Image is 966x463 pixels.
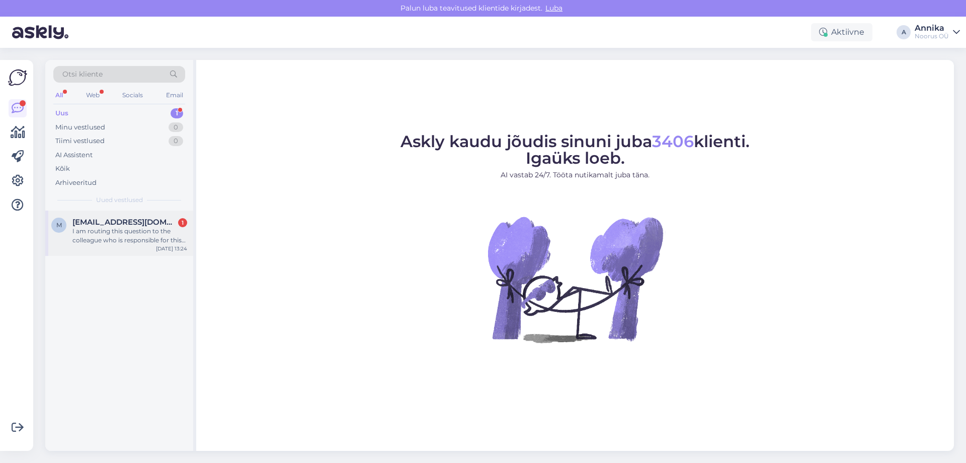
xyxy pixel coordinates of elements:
[652,131,694,151] span: 3406
[62,69,103,80] span: Otsi kliente
[485,188,666,370] img: No Chat active
[72,227,187,245] div: I am routing this question to the colleague who is responsible for this topic. The reply might ta...
[400,131,750,168] span: Askly kaudu jõudis sinuni juba klienti. Igaüks loeb.
[915,24,960,40] a: AnnikaNoorus OÜ
[171,108,183,118] div: 1
[915,32,949,40] div: Noorus OÜ
[55,136,105,146] div: Tiimi vestlused
[55,122,105,133] div: Minu vestlused
[169,136,183,146] div: 0
[164,89,185,102] div: Email
[400,170,750,180] p: AI vastab 24/7. Tööta nutikamalt juba täna.
[55,150,93,160] div: AI Assistent
[72,218,177,227] span: musfamily20@gmail.com
[897,25,911,39] div: A
[120,89,145,102] div: Socials
[53,89,65,102] div: All
[55,108,68,118] div: Uus
[55,178,97,188] div: Arhiveeritud
[811,23,872,41] div: Aktiivne
[169,122,183,133] div: 0
[96,195,143,205] span: Uued vestlused
[178,218,187,227] div: 1
[156,245,187,252] div: [DATE] 13:24
[8,68,27,87] img: Askly Logo
[55,164,70,174] div: Kõik
[915,24,949,32] div: Annika
[542,4,566,13] span: Luba
[84,89,102,102] div: Web
[56,221,62,229] span: m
